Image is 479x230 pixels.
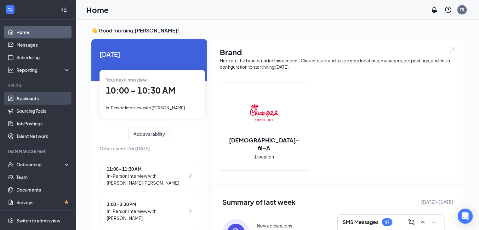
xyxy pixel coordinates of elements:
[222,197,296,208] span: Summary of last week
[254,153,274,160] span: 1 location
[8,217,14,224] svg: Settings
[385,220,390,225] div: 47
[16,161,65,168] div: Onboarding
[100,145,199,152] span: Other events for [DATE]
[91,27,463,34] h3: 👋 Good morning, [PERSON_NAME] !
[100,49,199,59] span: [DATE]
[406,217,416,227] button: ComposeMessage
[431,6,438,14] svg: Notifications
[429,217,439,227] button: Minimize
[16,196,70,209] a: SurveysCrown
[16,92,70,105] a: Applicants
[16,171,70,183] a: Team
[257,222,292,229] div: New applications
[444,6,452,14] svg: QuestionInfo
[220,57,456,70] div: Here are the brands under this account. Click into a brand to see your locations, managers, job p...
[343,219,379,226] h3: SMS Messages
[421,198,453,205] span: [DATE] - [DATE]
[16,26,70,38] a: Home
[220,136,308,152] h2: [DEMOGRAPHIC_DATA]-fil-A
[458,209,473,224] div: Open Intercom Messenger
[107,201,187,208] span: 3:00 - 3:30 PM
[16,67,71,73] div: Reporting
[86,4,109,15] h1: Home
[106,85,175,95] span: 10:00 - 10:30 AM
[16,217,60,224] div: Switch to admin view
[16,51,70,64] a: Scheduling
[107,172,187,186] span: In-Person Interview with [PERSON_NAME] [PERSON_NAME]
[408,218,415,226] svg: ComposeMessage
[107,165,187,172] span: 11:00 - 11:30 AM
[16,117,70,130] a: Job Postings
[16,130,70,142] a: Talent Network
[8,67,14,73] svg: Analysis
[418,217,428,227] button: ChevronUp
[107,208,187,221] span: In-Person Interview with [PERSON_NAME]
[419,218,426,226] svg: ChevronUp
[106,77,147,83] span: Your next interview
[106,105,185,110] span: In-Person Interview with [PERSON_NAME]
[16,38,70,51] a: Messages
[220,47,456,57] h1: Brand
[8,83,69,88] div: Hiring
[448,47,456,54] img: open.6027fd2a22e1237b5b06.svg
[244,93,284,134] img: Chick-fil-A
[16,183,70,196] a: Documents
[460,7,464,12] div: TB
[61,7,67,13] svg: Collapse
[7,6,13,13] svg: WorkstreamLogo
[8,161,14,168] svg: UserCheck
[430,218,438,226] svg: Minimize
[16,105,70,117] a: Sourcing Tools
[8,149,69,154] div: Team Management
[128,128,170,140] button: Add availability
